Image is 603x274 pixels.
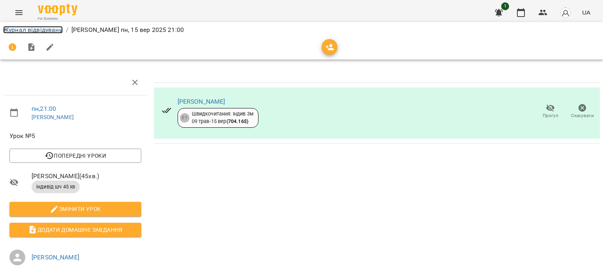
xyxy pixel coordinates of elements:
[32,253,79,261] a: [PERSON_NAME]
[192,110,253,125] div: Швидкочитання: Індив 3м 09 трав - 15 вер
[32,183,80,190] span: індивід шч 45 хв
[534,101,566,123] button: Прогул
[566,101,598,123] button: Скасувати
[9,131,141,141] span: Урок №5
[582,8,590,17] span: UA
[3,25,600,35] nav: breadcrumb
[71,25,184,35] p: [PERSON_NAME] пн, 15 вер 2025 21:00
[38,4,77,15] img: Voopty Logo
[560,7,571,18] img: avatar_s.png
[16,151,135,160] span: Попередні уроки
[32,105,56,112] a: пн , 21:00
[9,202,141,216] button: Змінити урок
[571,112,594,119] span: Скасувати
[180,113,189,123] div: 21
[32,114,74,120] a: [PERSON_NAME]
[3,26,63,34] a: Журнал відвідувань
[178,98,225,105] a: [PERSON_NAME]
[9,223,141,237] button: Додати домашнє завдання
[9,149,141,163] button: Попередні уроки
[32,171,141,181] span: [PERSON_NAME] ( 45 хв. )
[38,16,77,21] span: For Business
[16,225,135,235] span: Додати домашнє завдання
[227,118,248,124] b: ( 704.16 $ )
[66,25,68,35] li: /
[501,2,509,10] span: 1
[543,112,558,119] span: Прогул
[579,5,594,20] button: UA
[16,204,135,214] span: Змінити урок
[9,3,28,22] button: Menu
